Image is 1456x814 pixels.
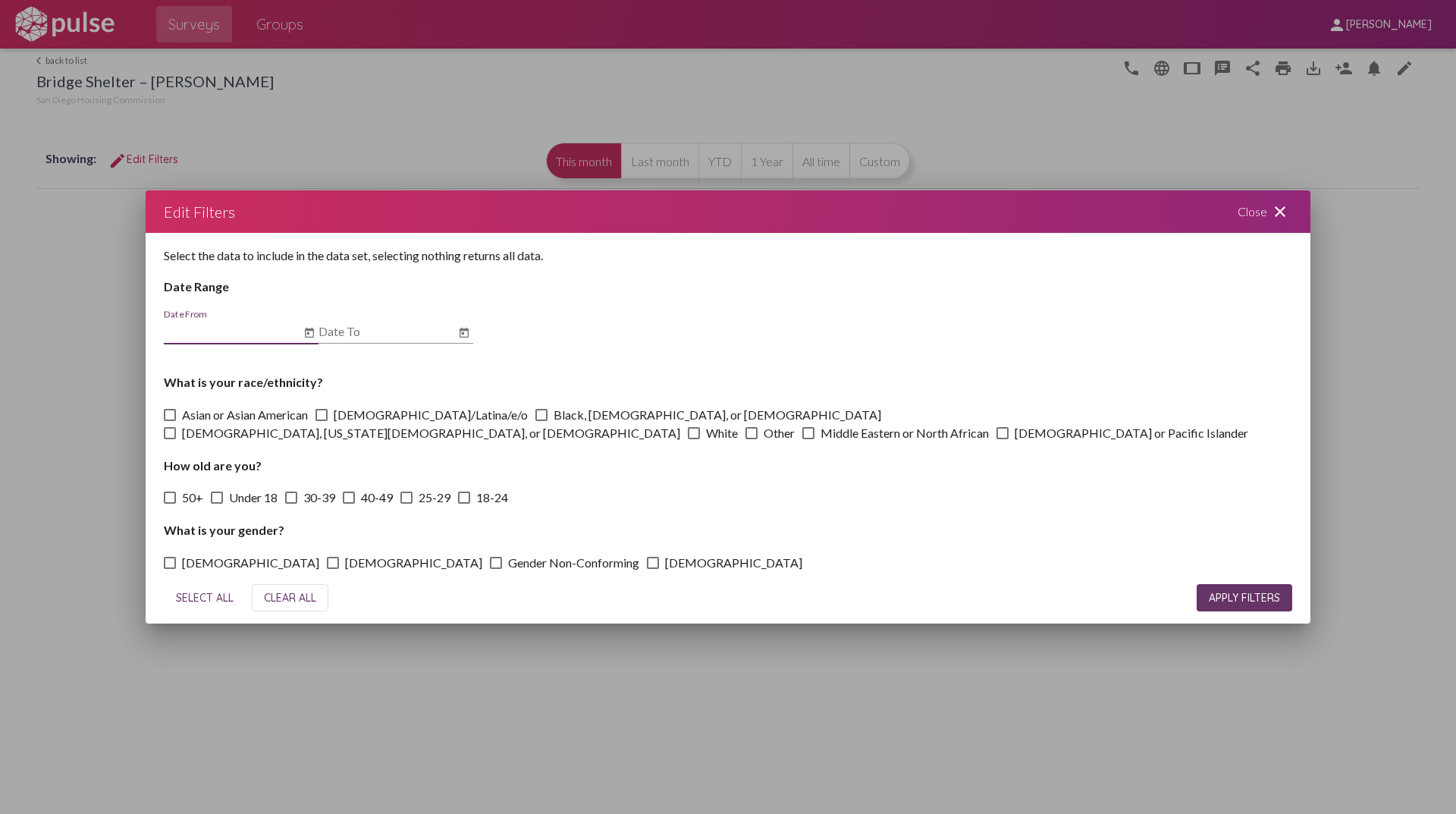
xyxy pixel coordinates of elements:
span: 25-29 [419,489,450,507]
span: Select the data to include in the data set, selecting nothing returns all data. [164,248,543,262]
h4: What is your race/ethnicity? [164,375,1292,389]
span: [DEMOGRAPHIC_DATA] [665,554,802,572]
span: 18-24 [476,489,508,507]
span: 50+ [182,489,203,507]
span: [DEMOGRAPHIC_DATA] [345,554,482,572]
button: Open calendar [300,324,318,342]
button: Open calendar [455,324,473,342]
span: [DEMOGRAPHIC_DATA] or Pacific Islander [1015,424,1248,442]
span: APPLY FILTERS [1209,591,1280,605]
h4: What is your gender? [164,523,1292,537]
div: Edit Filters [164,200,235,224]
span: Middle Eastern or North African [821,424,989,442]
button: SELECT ALL [164,584,246,611]
span: [DEMOGRAPHIC_DATA], [US_STATE][DEMOGRAPHIC_DATA], or [DEMOGRAPHIC_DATA] [182,424,680,442]
span: 40-49 [361,489,393,507]
h4: Date Range [164,279,1292,294]
div: Close [1219,190,1310,233]
button: APPLY FILTERS [1197,584,1292,611]
span: Under 18 [229,489,278,507]
span: White [706,424,738,442]
span: 30-39 [303,489,335,507]
span: Asian or Asian American [182,406,308,424]
span: SELECT ALL [176,591,234,605]
span: [DEMOGRAPHIC_DATA]/Latina/e/o [334,406,528,424]
span: CLEAR ALL [264,591,316,605]
mat-icon: close [1271,203,1289,221]
span: Gender Non-Conforming [508,554,639,572]
h4: How old are you? [164,458,1292,473]
span: Black, [DEMOGRAPHIC_DATA], or [DEMOGRAPHIC_DATA] [554,406,881,424]
span: [DEMOGRAPHIC_DATA] [182,554,319,572]
button: CLEAR ALL [252,584,328,611]
span: Other [764,424,795,442]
